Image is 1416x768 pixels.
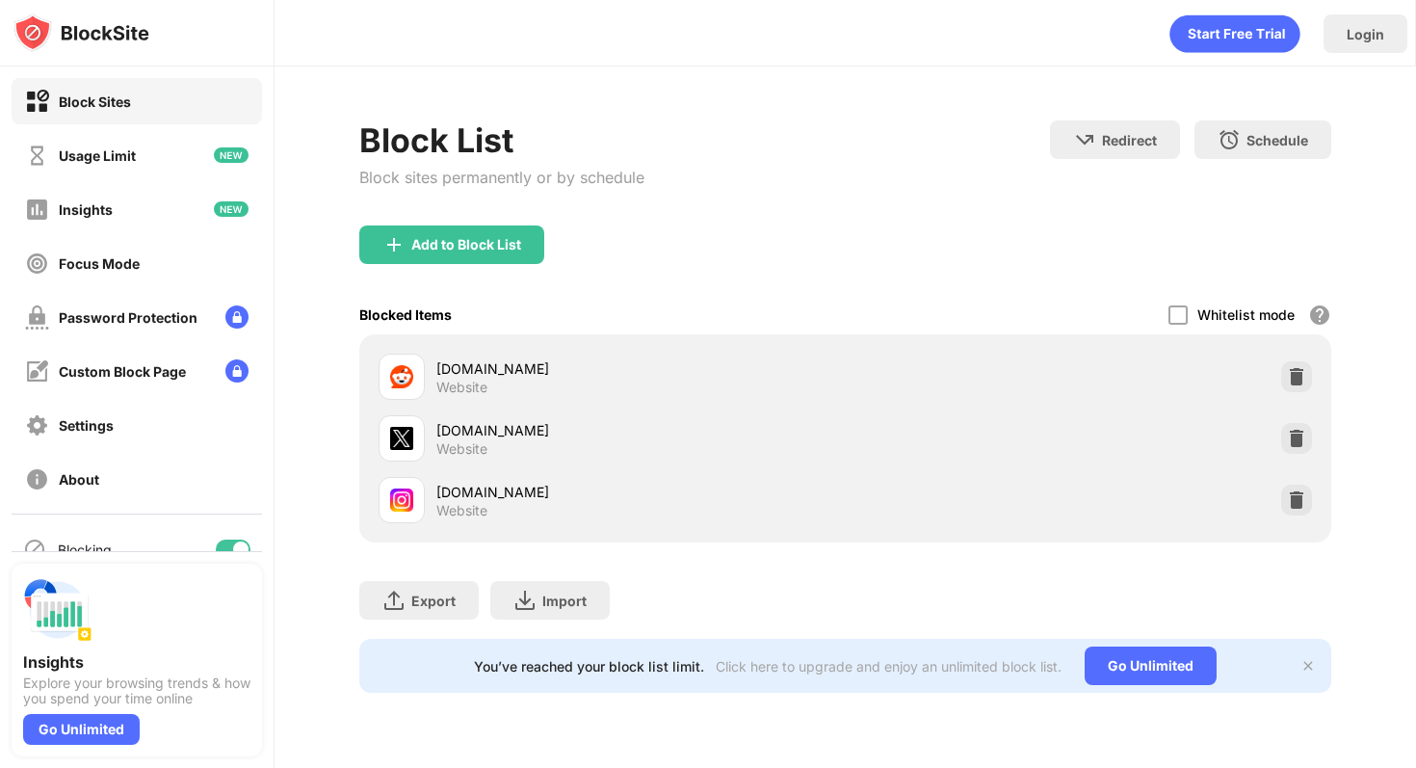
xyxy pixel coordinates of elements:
[436,440,487,458] div: Website
[23,652,250,672] div: Insights
[359,120,644,160] div: Block List
[59,147,136,164] div: Usage Limit
[1347,26,1384,42] div: Login
[390,365,413,388] img: favicons
[1169,14,1300,53] div: animation
[23,538,46,561] img: blocking-icon.svg
[25,413,49,437] img: settings-off.svg
[1300,658,1316,674] img: x-button.svg
[390,489,413,512] img: favicons
[359,168,644,187] div: Block sites permanently or by schedule
[1197,306,1295,323] div: Whitelist mode
[59,417,114,434] div: Settings
[59,93,131,110] div: Block Sites
[58,542,112,558] div: Blocking
[411,237,521,252] div: Add to Block List
[25,144,49,168] img: time-usage-off.svg
[59,201,113,218] div: Insights
[542,593,587,609] div: Import
[25,467,49,491] img: about-off.svg
[1246,132,1308,148] div: Schedule
[59,471,99,488] div: About
[390,427,413,450] img: favicons
[25,252,49,276] img: focus-off.svg
[225,359,249,383] img: lock-menu.svg
[214,201,249,217] img: new-icon.svg
[23,675,250,706] div: Explore your browsing trends & how you spend your time online
[436,379,487,396] div: Website
[59,309,197,326] div: Password Protection
[716,658,1062,675] div: Click here to upgrade and enjoy an unlimited block list.
[25,305,49,330] img: password-protection-off.svg
[59,363,186,380] div: Custom Block Page
[25,198,49,222] img: insights-off.svg
[474,658,704,675] div: You’ve reached your block list limit.
[225,305,249,329] img: lock-menu.svg
[25,90,49,114] img: block-on.svg
[23,714,140,745] div: Go Unlimited
[436,420,845,440] div: [DOMAIN_NAME]
[436,502,487,519] div: Website
[1102,132,1157,148] div: Redirect
[436,482,845,502] div: [DOMAIN_NAME]
[25,359,49,384] img: customize-block-page-off.svg
[411,593,456,609] div: Export
[214,147,249,163] img: new-icon.svg
[13,13,149,52] img: logo-blocksite.svg
[359,306,452,323] div: Blocked Items
[59,255,140,272] div: Focus Mode
[436,358,845,379] div: [DOMAIN_NAME]
[23,575,92,645] img: push-insights.svg
[1085,647,1217,685] div: Go Unlimited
